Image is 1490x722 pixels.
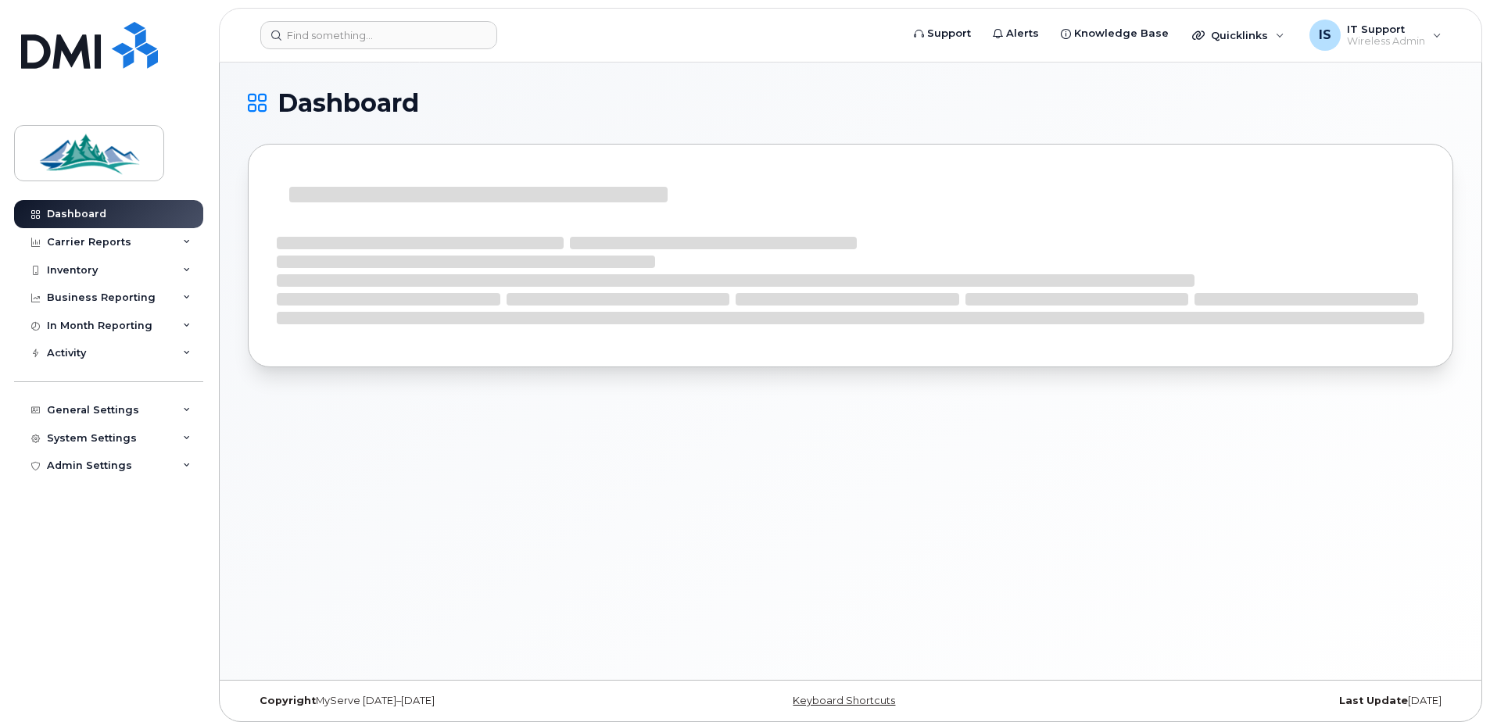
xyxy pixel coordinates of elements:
span: Dashboard [278,91,419,115]
strong: Copyright [260,695,316,706]
div: [DATE] [1051,695,1453,707]
strong: Last Update [1339,695,1408,706]
a: Keyboard Shortcuts [793,695,895,706]
div: MyServe [DATE]–[DATE] [248,695,650,707]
